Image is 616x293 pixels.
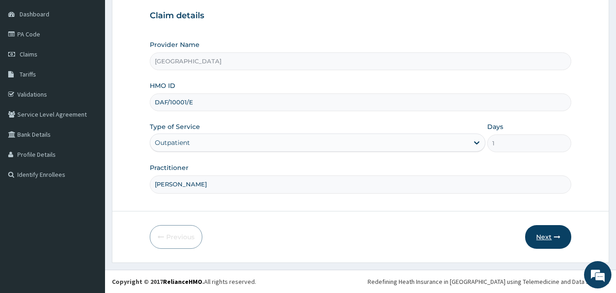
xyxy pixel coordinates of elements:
[20,10,49,18] span: Dashboard
[150,225,202,249] button: Previous
[368,277,609,286] div: Redefining Heath Insurance in [GEOGRAPHIC_DATA] using Telemedicine and Data Science!
[17,46,37,68] img: d_794563401_company_1708531726252_794563401
[150,40,200,49] label: Provider Name
[20,70,36,78] span: Tariffs
[53,88,126,180] span: We're online!
[150,5,172,26] div: Minimize live chat window
[150,11,572,21] h3: Claim details
[5,196,174,228] textarea: Type your message and hit 'Enter'
[150,81,175,90] label: HMO ID
[150,122,200,131] label: Type of Service
[20,50,37,58] span: Claims
[525,225,571,249] button: Next
[163,278,202,286] a: RelianceHMO
[112,278,204,286] strong: Copyright © 2017 .
[150,175,572,193] input: Enter Name
[150,93,572,111] input: Enter HMO ID
[105,270,616,293] footer: All rights reserved.
[47,51,153,63] div: Chat with us now
[155,138,190,147] div: Outpatient
[487,122,503,131] label: Days
[150,163,189,172] label: Practitioner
